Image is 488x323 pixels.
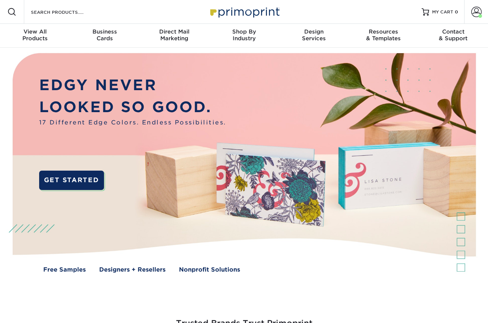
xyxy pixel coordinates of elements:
div: Marketing [139,28,209,42]
div: & Templates [349,28,418,42]
a: GET STARTED [39,171,104,190]
span: 0 [455,9,458,15]
span: MY CART [432,9,453,15]
a: Shop ByIndustry [209,24,279,48]
div: & Support [418,28,488,42]
span: Shop By [209,28,279,35]
a: Direct MailMarketing [139,24,209,48]
input: SEARCH PRODUCTS..... [30,7,103,16]
span: Contact [418,28,488,35]
a: Free Samples [43,265,86,274]
span: Business [70,28,139,35]
p: EDGY NEVER [39,74,226,96]
a: Nonprofit Solutions [179,265,240,274]
div: Industry [209,28,279,42]
a: Designers + Resellers [99,265,166,274]
a: Contact& Support [418,24,488,48]
p: LOOKED SO GOOD. [39,96,226,118]
span: 17 Different Edge Colors. Endless Possibilities. [39,118,226,127]
span: Direct Mail [139,28,209,35]
img: Primoprint [207,4,281,20]
span: Design [279,28,349,35]
a: BusinessCards [70,24,139,48]
a: DesignServices [279,24,349,48]
div: Services [279,28,349,42]
div: Cards [70,28,139,42]
span: Resources [349,28,418,35]
a: Resources& Templates [349,24,418,48]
